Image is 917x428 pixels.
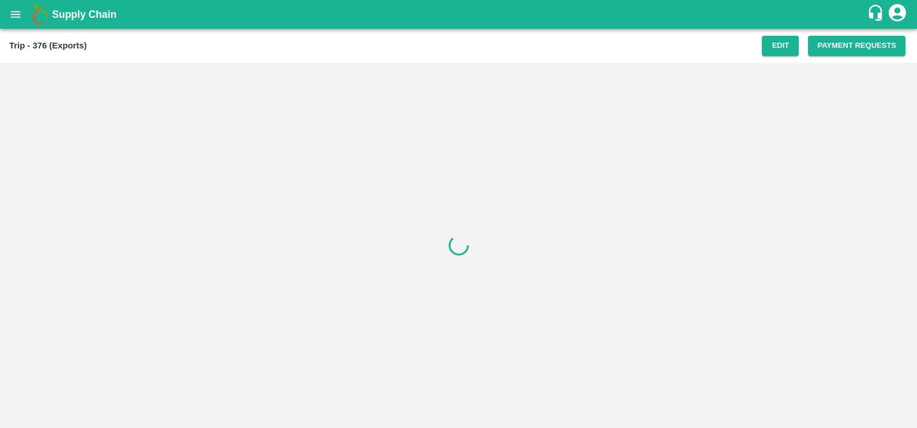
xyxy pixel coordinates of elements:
b: Trip - 376 (Exports) [9,41,87,50]
b: Supply Chain [52,9,116,20]
div: account of current user [887,2,908,27]
button: open drawer [2,1,29,28]
img: logo [29,3,52,26]
button: Edit [762,36,799,56]
a: Supply Chain [52,6,867,22]
button: Payment Requests [808,36,905,56]
div: customer-support [867,4,887,25]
